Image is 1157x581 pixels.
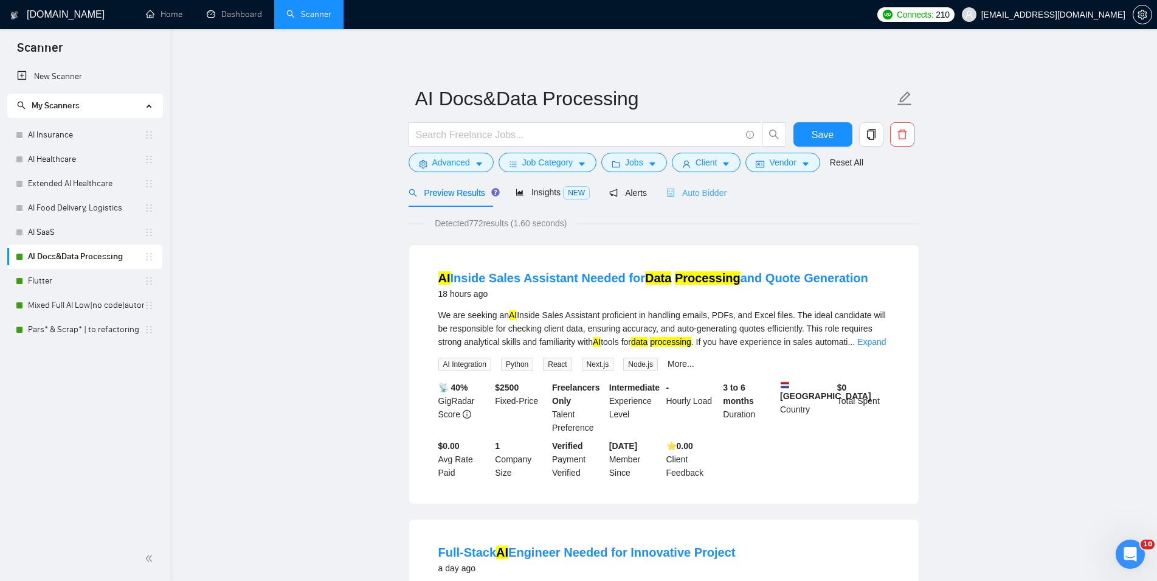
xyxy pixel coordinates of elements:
[144,130,154,140] span: holder
[1116,540,1145,569] iframe: Intercom live chat
[7,293,162,318] li: Mixed Full AI Low|no code|automations
[835,381,892,434] div: Total Spent
[490,187,501,198] div: Tooltip anchor
[897,91,913,106] span: edit
[146,9,182,19] a: homeHome
[666,188,727,198] span: Auto Bidder
[438,383,468,392] b: 📡 40%
[436,381,493,434] div: GigRadar Score
[762,129,786,140] span: search
[207,9,262,19] a: dashboardDashboard
[543,358,572,371] span: React
[492,381,550,434] div: Fixed-Price
[7,245,162,269] li: AI Docs&Data Processing
[859,122,883,147] button: copy
[463,410,471,419] span: info-circle
[28,245,144,269] a: AI Docs&Data Processing
[28,293,144,318] a: Mixed Full AI Low|no code|automations
[516,187,590,197] span: Insights
[631,337,648,347] mark: data
[509,310,517,320] mark: AI
[722,159,730,169] span: caret-down
[419,159,427,169] span: setting
[623,358,658,371] span: Node.js
[801,159,810,169] span: caret-down
[144,276,154,286] span: holder
[432,156,470,169] span: Advanced
[552,383,600,406] b: Freelancers Only
[812,127,834,142] span: Save
[28,172,144,196] a: Extended AI Healthcare
[756,159,764,169] span: idcard
[609,383,660,392] b: Intermediate
[144,179,154,189] span: holder
[672,153,741,172] button: userClientcaret-down
[436,439,493,479] div: Avg Rate Paid
[516,188,524,197] span: area-chart
[409,188,496,198] span: Preview Results
[650,337,691,347] mark: processing
[7,196,162,220] li: AI Food Delivery, Logistics
[495,441,500,451] b: 1
[7,64,162,89] li: New Scanner
[936,8,949,21] span: 210
[495,383,519,392] b: $ 2500
[7,39,72,64] span: Scanner
[550,381,607,434] div: Talent Preference
[7,123,162,147] li: AI Insurance
[857,337,886,347] a: Expand
[144,203,154,213] span: holder
[144,301,154,310] span: holder
[415,83,894,114] input: Scanner name...
[897,8,933,21] span: Connects:
[781,381,789,389] img: 🇳🇱
[883,10,893,19] img: upwork-logo.png
[696,156,717,169] span: Client
[409,189,417,197] span: search
[1133,10,1152,19] span: setting
[501,358,533,371] span: Python
[409,153,494,172] button: settingAdvancedcaret-down
[780,381,871,401] b: [GEOGRAPHIC_DATA]
[625,156,643,169] span: Jobs
[848,337,855,347] span: ...
[645,271,671,285] mark: Data
[664,439,721,479] div: Client Feedback
[145,552,157,565] span: double-left
[438,561,736,576] div: a day ago
[609,441,637,451] b: [DATE]
[7,172,162,196] li: Extended AI Healthcare
[837,383,847,392] b: $ 0
[745,153,820,172] button: idcardVendorcaret-down
[578,159,586,169] span: caret-down
[793,122,852,147] button: Save
[7,318,162,342] li: Pars* & Scrap* | to refactoring
[1141,540,1155,549] span: 10
[438,271,868,285] a: AIInside Sales Assistant Needed forData Processingand Quote Generation
[426,217,575,230] span: Detected 772 results (1.60 seconds)
[609,189,618,197] span: notification
[682,159,691,169] span: user
[666,383,669,392] b: -
[28,196,144,220] a: AI Food Delivery, Logistics
[965,10,973,19] span: user
[762,122,786,147] button: search
[499,153,596,172] button: barsJob Categorycaret-down
[582,358,614,371] span: Next.js
[769,156,796,169] span: Vendor
[723,383,754,406] b: 3 to 6 months
[492,439,550,479] div: Company Size
[668,359,694,369] a: More...
[552,441,583,451] b: Verified
[778,381,835,434] div: Country
[890,122,914,147] button: delete
[7,147,162,172] li: AI Healthcare
[438,358,491,371] span: AI Integration
[28,147,144,172] a: AI Healthcare
[563,186,590,200] span: NEW
[144,228,154,237] span: holder
[830,156,863,169] a: Reset All
[10,5,19,25] img: logo
[28,318,144,342] a: Pars* & Scrap* | to refactoring
[438,441,460,451] b: $0.00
